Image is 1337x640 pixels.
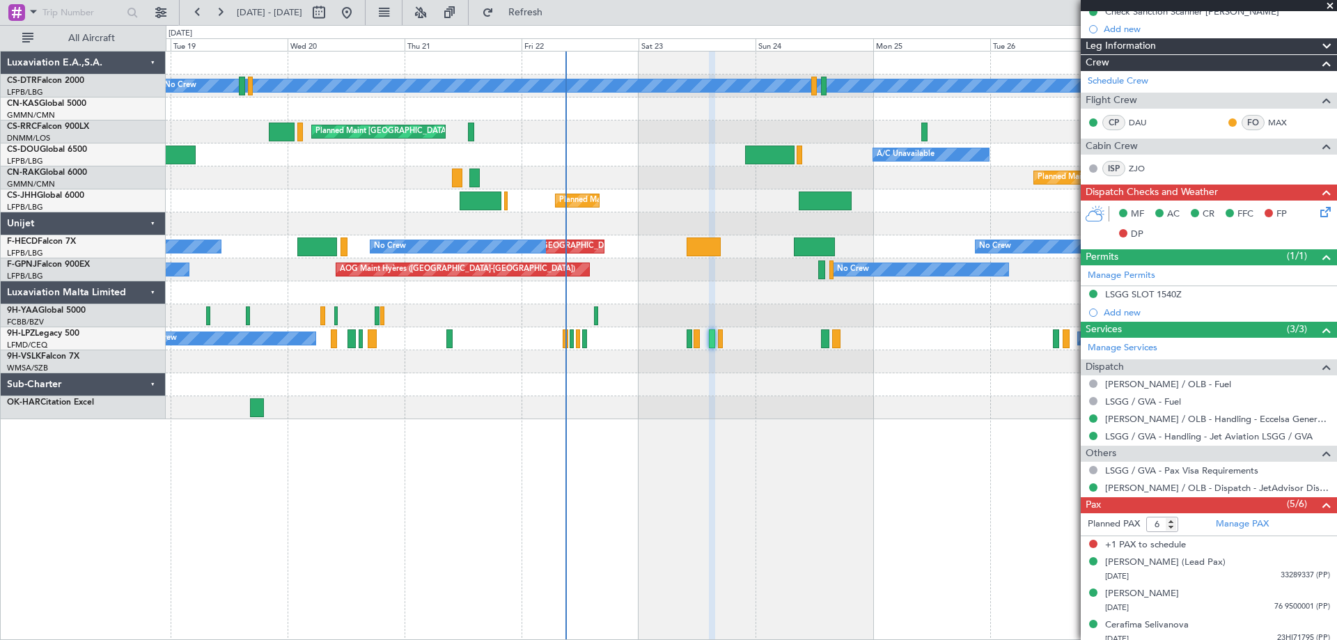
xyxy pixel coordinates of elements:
div: Tue 26 [990,38,1107,51]
span: CN-RAK [7,169,40,177]
a: [PERSON_NAME] / OLB - Fuel [1105,378,1231,390]
span: (1/1) [1287,249,1307,263]
div: A/C Unavailable [877,144,935,165]
span: FFC [1237,208,1253,221]
div: AOG Maint Hyères ([GEOGRAPHIC_DATA]-[GEOGRAPHIC_DATA]) [340,259,575,280]
span: Services [1086,322,1122,338]
span: (5/6) [1287,497,1307,511]
a: CS-DOUGlobal 6500 [7,146,87,154]
span: 76 9500001 (PP) [1274,601,1330,613]
a: CS-JHHGlobal 6000 [7,192,84,200]
a: CS-DTRFalcon 2000 [7,77,84,85]
a: OK-HARCitation Excel [7,398,94,407]
label: Planned PAX [1088,517,1140,531]
a: CN-RAKGlobal 6000 [7,169,87,177]
a: [PERSON_NAME] / OLB - Handling - Eccelsa General Aviation [PERSON_NAME] / OLB [1105,413,1330,425]
span: CS-RRC [7,123,37,131]
a: 9H-VSLKFalcon 7X [7,352,79,361]
div: Thu 21 [405,38,522,51]
div: Check Sanction Scanner [PERSON_NAME] [1105,6,1279,17]
a: F-GPNJFalcon 900EX [7,260,90,269]
div: No Crew [979,236,1011,257]
span: AC [1167,208,1180,221]
button: All Aircraft [15,27,151,49]
a: LSGG / GVA - Fuel [1105,396,1181,407]
a: 9H-YAAGlobal 5000 [7,306,86,315]
span: Crew [1086,55,1109,71]
span: All Aircraft [36,33,147,43]
span: F-HECD [7,237,38,246]
span: F-GPNJ [7,260,37,269]
a: LFPB/LBG [7,271,43,281]
span: DP [1131,228,1143,242]
a: 9H-LPZLegacy 500 [7,329,79,338]
div: Planned Maint [GEOGRAPHIC_DATA] ([GEOGRAPHIC_DATA]) [315,121,535,142]
span: OK-HAR [7,398,40,407]
span: 9H-LPZ [7,329,35,338]
div: [DATE] [169,28,192,40]
div: Sat 23 [639,38,756,51]
div: [PERSON_NAME] (Lead Pax) [1105,556,1226,570]
div: Planned Maint [GEOGRAPHIC_DATA] ([GEOGRAPHIC_DATA]) [559,190,779,211]
span: 33289337 (PP) [1281,570,1330,582]
div: [PERSON_NAME] [1105,587,1179,601]
a: [PERSON_NAME] / OLB - Dispatch - JetAdvisor Dispatch 9H [1105,482,1330,494]
a: Manage Services [1088,341,1157,355]
a: GMMN/CMN [7,110,55,120]
span: Pax [1086,497,1101,513]
span: [DATE] [1105,571,1129,582]
input: Trip Number [42,2,123,23]
a: DAU [1129,116,1160,129]
span: Dispatch [1086,359,1124,375]
a: CS-RRCFalcon 900LX [7,123,89,131]
a: Manage Permits [1088,269,1155,283]
div: Fri 22 [522,38,639,51]
span: Refresh [497,8,555,17]
div: Tue 19 [171,38,288,51]
div: Add new [1104,23,1330,35]
span: CN-KAS [7,100,39,108]
a: MAX [1268,116,1299,129]
a: LFPB/LBG [7,156,43,166]
a: LFPB/LBG [7,87,43,97]
div: No Crew [837,259,869,280]
div: Add new [1104,306,1330,318]
div: CP [1102,115,1125,130]
div: Planned Maint [GEOGRAPHIC_DATA] ([GEOGRAPHIC_DATA]) [1038,167,1257,188]
div: LSGG SLOT 1540Z [1105,288,1182,300]
span: CS-DOU [7,146,40,154]
span: 9H-VSLK [7,352,41,361]
a: F-HECDFalcon 7X [7,237,76,246]
span: Flight Crew [1086,93,1137,109]
span: Dispatch Checks and Weather [1086,185,1218,201]
span: [DATE] - [DATE] [237,6,302,19]
span: (3/3) [1287,322,1307,336]
span: Permits [1086,249,1118,265]
div: Mon 25 [873,38,990,51]
span: CS-DTR [7,77,37,85]
span: Leg Information [1086,38,1156,54]
button: Refresh [476,1,559,24]
span: +1 PAX to schedule [1105,538,1186,552]
div: ISP [1102,161,1125,176]
span: [DATE] [1105,602,1129,613]
a: ZJO [1129,162,1160,175]
span: Cabin Crew [1086,139,1138,155]
span: Others [1086,446,1116,462]
a: LSGG / GVA - Handling - Jet Aviation LSGG / GVA [1105,430,1313,442]
span: MF [1131,208,1144,221]
span: CR [1203,208,1214,221]
a: Manage PAX [1216,517,1269,531]
a: WMSA/SZB [7,363,48,373]
a: DNMM/LOS [7,133,50,143]
a: LFPB/LBG [7,202,43,212]
div: Planned Maint [GEOGRAPHIC_DATA] ([GEOGRAPHIC_DATA]) [487,236,706,257]
span: FP [1276,208,1287,221]
div: FO [1242,115,1265,130]
a: FCBB/BZV [7,317,44,327]
span: 9H-YAA [7,306,38,315]
div: Wed 20 [288,38,405,51]
div: Sun 24 [756,38,873,51]
a: Schedule Crew [1088,75,1148,88]
div: Cerafima Selivanova [1105,618,1189,632]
